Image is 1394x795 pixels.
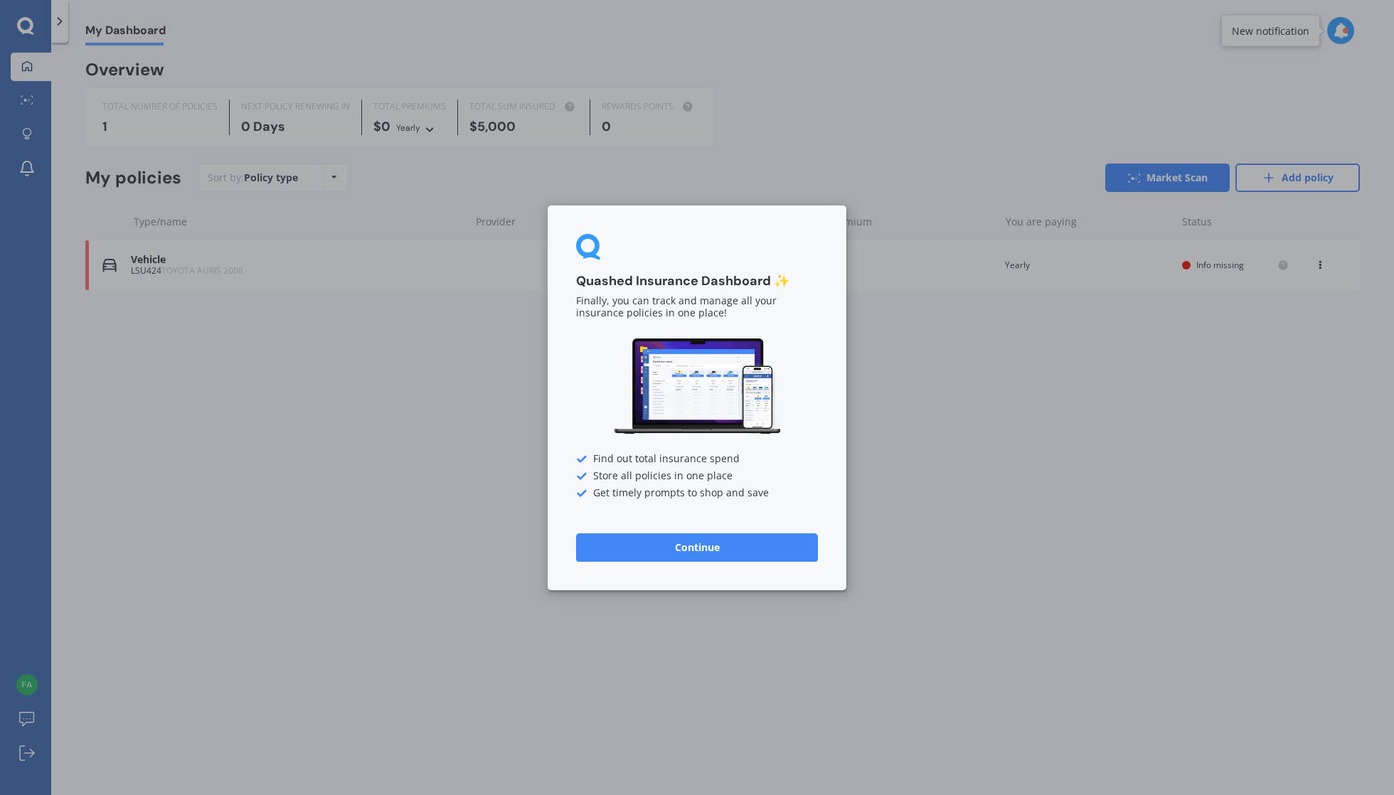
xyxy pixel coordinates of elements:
[576,487,818,498] div: Get timely prompts to shop and save
[612,336,782,437] img: Dashboard
[576,453,818,464] div: Find out total insurance spend
[576,470,818,481] div: Store all policies in one place
[576,273,818,289] h3: Quashed Insurance Dashboard ✨
[576,533,818,561] button: Continue
[576,295,818,319] p: Finally, you can track and manage all your insurance policies in one place!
